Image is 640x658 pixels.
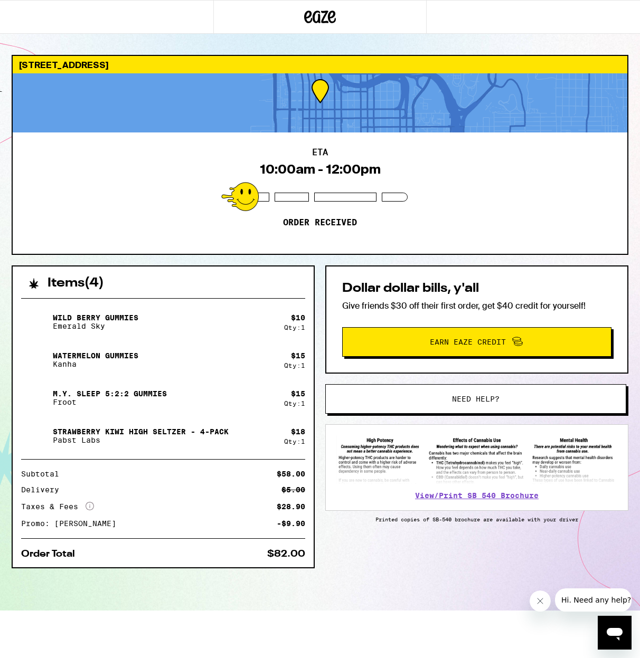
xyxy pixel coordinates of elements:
[284,324,305,331] div: Qty: 1
[53,398,167,406] p: Froot
[312,148,328,157] h2: ETA
[284,400,305,407] div: Qty: 1
[21,421,51,451] img: Strawberry Kiwi High Seltzer - 4-Pack
[277,470,305,478] div: $58.00
[281,486,305,493] div: $5.00
[53,313,138,322] p: Wild Berry Gummies
[555,588,632,612] iframe: Message from company
[48,277,104,290] h2: Items ( 4 )
[53,360,138,368] p: Kanha
[291,389,305,398] div: $ 15
[336,435,617,484] img: SB 540 Brochure preview
[291,427,305,436] div: $ 18
[452,395,500,403] span: Need help?
[13,56,627,73] div: [STREET_ADDRESS]
[53,351,138,360] p: Watermelon Gummies
[284,362,305,369] div: Qty: 1
[530,590,551,612] iframe: Close message
[283,217,357,228] p: Order received
[325,384,626,414] button: Need help?
[21,307,51,337] img: Wild Berry Gummies
[325,516,628,522] p: Printed copies of SB-540 brochure are available with your driver
[21,502,94,511] div: Taxes & Fees
[21,520,124,527] div: Promo: [PERSON_NAME]
[284,438,305,445] div: Qty: 1
[342,327,611,357] button: Earn Eaze Credit
[53,389,167,398] p: M.Y. SLEEP 5:2:2 Gummies
[21,470,67,478] div: Subtotal
[277,503,305,510] div: $28.90
[21,345,51,375] img: Watermelon Gummies
[277,520,305,527] div: -$9.90
[291,313,305,322] div: $ 10
[342,300,611,311] p: Give friends $30 off their first order, get $40 credit for yourself!
[342,282,611,295] h2: Dollar dollar bills, y'all
[21,486,67,493] div: Delivery
[267,549,305,559] div: $82.00
[291,351,305,360] div: $ 15
[53,322,138,330] p: Emerald Sky
[415,491,539,500] a: View/Print SB 540 Brochure
[260,162,381,177] div: 10:00am - 12:00pm
[53,427,229,436] p: Strawberry Kiwi High Seltzer - 4-Pack
[53,436,229,444] p: Pabst Labs
[21,549,82,559] div: Order Total
[598,616,632,650] iframe: Button to launch messaging window
[21,383,51,413] img: M.Y. SLEEP 5:2:2 Gummies
[430,338,506,346] span: Earn Eaze Credit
